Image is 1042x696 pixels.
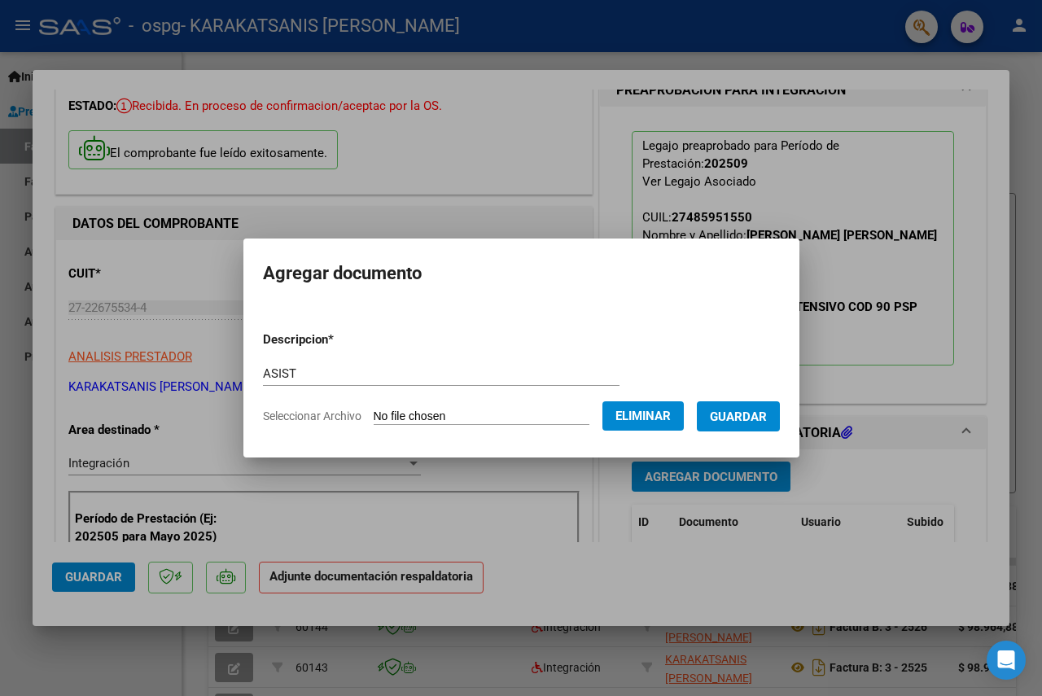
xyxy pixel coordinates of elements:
[697,401,780,431] button: Guardar
[602,401,684,431] button: Eliminar
[263,258,780,289] h2: Agregar documento
[263,330,418,349] p: Descripcion
[987,641,1026,680] div: Open Intercom Messenger
[710,409,767,424] span: Guardar
[263,409,361,422] span: Seleccionar Archivo
[615,409,671,423] span: Eliminar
